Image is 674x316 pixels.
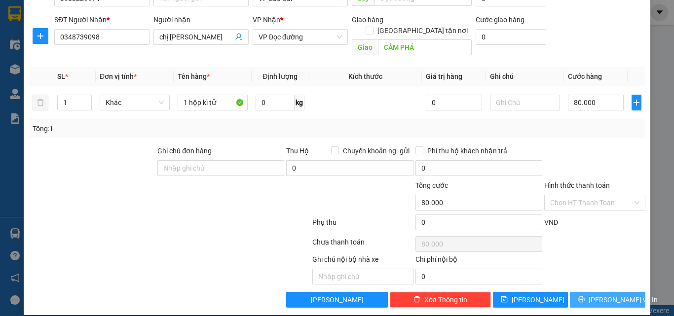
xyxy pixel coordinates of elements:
[501,296,508,304] span: save
[415,181,448,189] span: Tổng cước
[512,294,564,305] span: [PERSON_NAME]
[178,95,248,110] input: VD: Bàn, Ghế
[426,72,462,80] span: Giá trị hàng
[632,95,641,110] button: plus
[286,292,387,308] button: [PERSON_NAME]
[33,28,48,44] button: plus
[106,95,164,110] span: Khác
[9,66,95,92] span: Gửi hàng Hạ Long: Hotline:
[426,95,482,110] input: 0
[311,217,414,234] div: Phụ thu
[493,292,568,308] button: save[PERSON_NAME]
[374,25,472,36] span: [GEOGRAPHIC_DATA] tận nơi
[100,72,137,80] span: Đơn vị tính
[21,46,99,64] strong: 0888 827 827 - 0848 827 827
[33,95,48,110] button: delete
[311,294,364,305] span: [PERSON_NAME]
[568,72,602,80] span: Cước hàng
[424,294,467,305] span: Xóa Thông tin
[476,16,524,24] label: Cước giao hàng
[544,218,558,226] span: VND
[578,296,585,304] span: printer
[235,33,243,41] span: user-add
[589,294,658,305] span: [PERSON_NAME] và In
[570,292,645,308] button: printer[PERSON_NAME] và In
[378,39,472,55] input: Dọc đường
[33,123,261,134] div: Tổng: 1
[423,145,511,156] span: Phí thu hộ khách nhận trả
[390,292,491,308] button: deleteXóa Thông tin
[490,95,560,110] input: Ghi Chú
[413,296,420,304] span: delete
[486,67,564,86] th: Ghi chú
[253,16,280,24] span: VP Nhận
[157,160,284,176] input: Ghi chú đơn hàng
[153,14,249,25] div: Người nhận
[5,37,99,55] strong: 024 3236 3236 -
[352,39,378,55] span: Giao
[33,32,48,40] span: plus
[352,16,383,24] span: Giao hàng
[295,95,304,110] span: kg
[57,72,65,80] span: SL
[415,254,542,269] div: Chi phí nội bộ
[312,254,413,269] div: Ghi chú nội bộ nhà xe
[4,29,99,64] span: Gửi hàng [GEOGRAPHIC_DATA]: Hotline:
[311,237,414,254] div: Chưa thanh toán
[262,72,298,80] span: Định lượng
[339,145,413,156] span: Chuyển khoản ng. gửi
[259,30,342,44] span: VP Dọc đường
[348,72,382,80] span: Kích thước
[312,269,413,284] input: Nhập ghi chú
[10,5,93,26] strong: Công ty TNHH Phúc Xuyên
[286,147,309,155] span: Thu Hộ
[476,29,546,45] input: Cước giao hàng
[632,99,641,106] span: plus
[178,72,210,80] span: Tên hàng
[544,181,610,189] label: Hình thức thanh toán
[54,14,150,25] div: SĐT Người Nhận
[157,147,212,155] label: Ghi chú đơn hàng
